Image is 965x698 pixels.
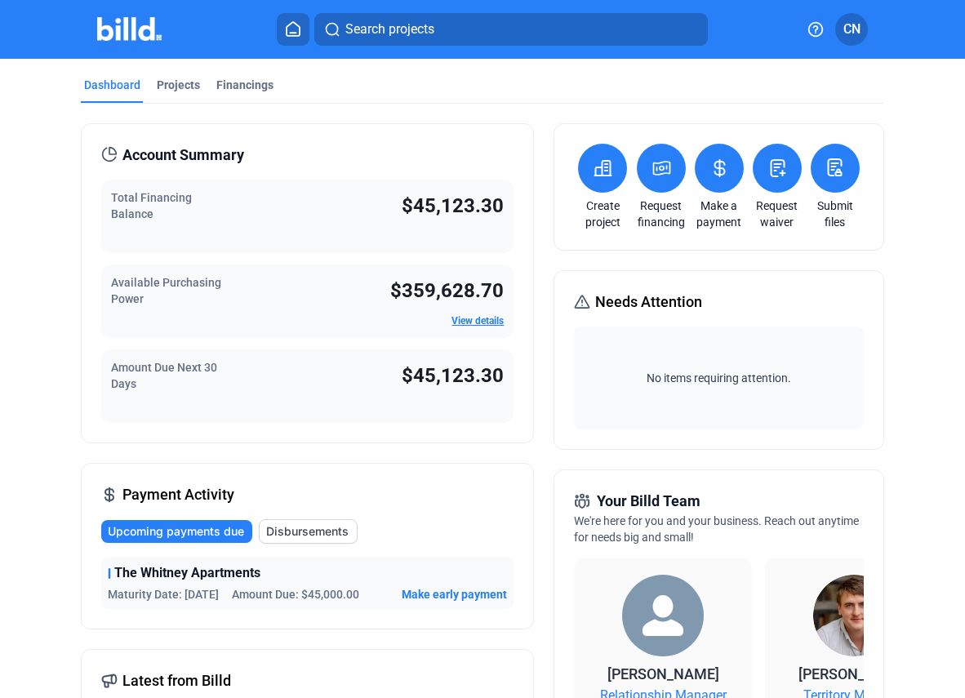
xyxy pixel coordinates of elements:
div: Financings [216,77,273,93]
span: $359,628.70 [390,279,504,302]
span: Available Purchasing Power [111,276,221,305]
a: Submit files [807,198,864,230]
div: Projects [157,77,200,93]
span: CN [843,20,860,39]
span: Total Financing Balance [111,191,192,220]
img: Territory Manager [813,575,895,656]
span: Disbursements [266,523,349,540]
span: No items requiring attention. [580,370,857,386]
a: Request waiver [749,198,806,230]
span: The Whitney Apartments [114,563,260,583]
span: Maturity Date: [DATE] [108,586,219,602]
a: Create project [574,198,631,230]
span: We're here for you and your business. Reach out anytime for needs big and small! [574,514,859,544]
button: CN [835,13,868,46]
span: Your Billd Team [597,490,700,513]
span: Upcoming payments due [108,523,244,540]
span: Amount Due Next 30 Days [111,361,217,390]
button: Search projects [314,13,708,46]
button: Disbursements [259,519,358,544]
span: [PERSON_NAME] [798,665,910,682]
a: View details [451,315,504,327]
span: $45,123.30 [402,194,504,217]
img: Billd Company Logo [97,17,162,41]
a: Request financing [633,198,690,230]
span: [PERSON_NAME] [607,665,719,682]
span: Amount Due: $45,000.00 [232,586,359,602]
span: Payment Activity [122,483,234,506]
span: Needs Attention [595,291,702,313]
span: Search projects [345,20,434,39]
span: Account Summary [122,144,244,167]
button: Upcoming payments due [101,520,252,543]
span: $45,123.30 [402,364,504,387]
div: Dashboard [84,77,140,93]
button: Make early payment [402,586,507,602]
span: Latest from Billd [122,669,231,692]
img: Relationship Manager [622,575,704,656]
a: Make a payment [691,198,748,230]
